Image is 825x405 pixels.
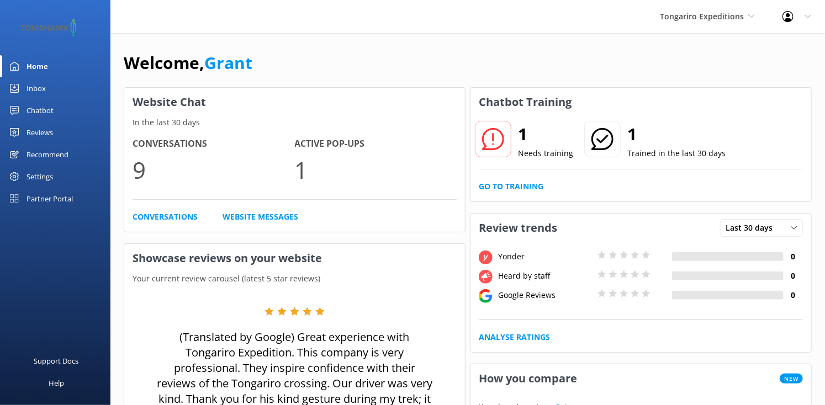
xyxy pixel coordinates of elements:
a: Grant [204,51,252,74]
div: Support Docs [34,350,79,372]
h3: Showcase reviews on your website [124,244,465,273]
span: New [780,374,803,383]
p: 9 [133,151,295,188]
span: Last 30 days [726,222,779,234]
h3: How you compare [470,364,585,393]
h3: Review trends [470,214,565,242]
h3: Chatbot Training [470,88,580,116]
span: Tongariro Expeditions [660,11,744,22]
p: Trained in the last 30 days [627,147,726,159]
p: Your current review carousel (latest 5 star reviews) [124,273,465,285]
div: Home [27,55,48,77]
h1: Welcome, [124,50,252,76]
div: Google Reviews [495,289,595,301]
div: Yonder [495,251,595,263]
div: Reviews [27,121,53,143]
div: Partner Portal [27,188,73,210]
h4: 0 [784,289,803,301]
h3: Website Chat [124,88,465,116]
h2: 1 [627,121,726,147]
img: 2-1647550015.png [17,19,80,37]
div: Help [49,372,64,394]
a: Website Messages [223,211,298,223]
a: Analyse Ratings [479,331,550,343]
h4: Active Pop-ups [295,137,457,151]
a: Go to Training [479,180,543,193]
h4: 0 [784,270,803,282]
h4: 0 [784,251,803,263]
div: Heard by staff [495,270,595,282]
div: Inbox [27,77,46,99]
a: Conversations [133,211,198,223]
p: 1 [295,151,457,188]
div: Recommend [27,143,68,166]
h4: Conversations [133,137,295,151]
h2: 1 [518,121,573,147]
p: In the last 30 days [124,116,465,129]
p: Needs training [518,147,573,159]
div: Settings [27,166,53,188]
div: Chatbot [27,99,54,121]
